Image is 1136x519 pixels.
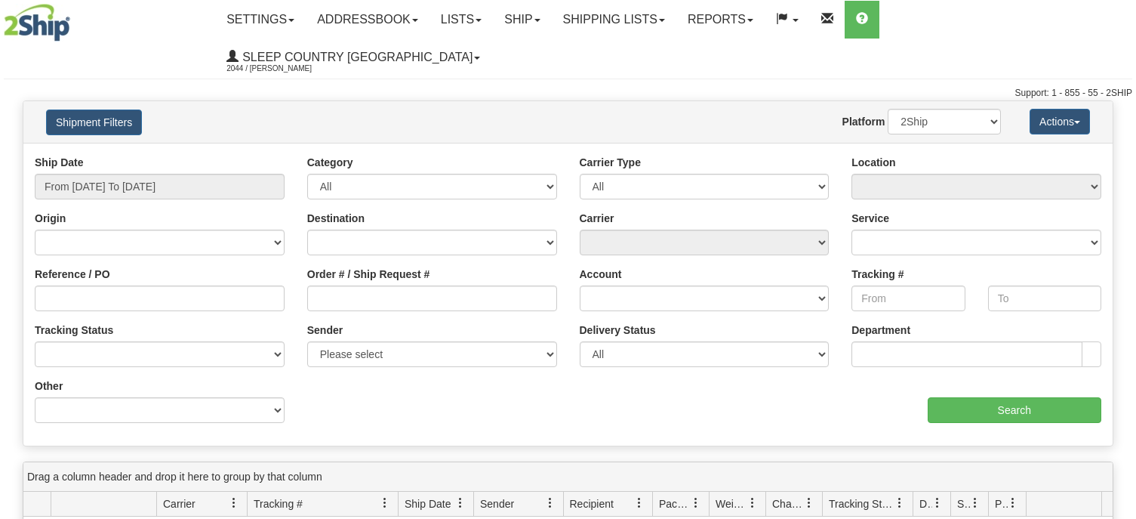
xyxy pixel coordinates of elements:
a: Packages filter column settings [683,490,709,516]
a: Addressbook [306,1,429,39]
span: Tracking # [254,496,303,511]
a: Ship [493,1,551,39]
span: Weight [716,496,747,511]
label: Carrier [580,211,614,226]
a: Ship Date filter column settings [448,490,473,516]
span: Packages [659,496,691,511]
span: Tracking Status [829,496,894,511]
a: Sender filter column settings [537,490,563,516]
a: Shipping lists [552,1,676,39]
span: 2044 / [PERSON_NAME] [226,61,340,76]
label: Location [851,155,895,170]
label: Order # / Ship Request # [307,267,430,282]
a: Tracking Status filter column settings [887,490,913,516]
label: Other [35,378,63,394]
label: Carrier Type [580,155,641,170]
input: Search [928,397,1102,423]
a: Settings [215,1,306,39]
iframe: chat widget [1101,182,1134,336]
span: Charge [772,496,804,511]
span: Sender [480,496,514,511]
a: Recipient filter column settings [626,490,652,516]
a: Sleep Country [GEOGRAPHIC_DATA] 2044 / [PERSON_NAME] [215,39,491,76]
span: Carrier [163,496,195,511]
button: Shipment Filters [46,110,142,135]
label: Service [851,211,889,226]
label: Category [307,155,353,170]
label: Sender [307,323,343,338]
label: Department [851,323,910,338]
label: Account [580,267,622,282]
label: Platform [842,114,885,129]
label: Tracking Status [35,323,113,338]
a: Pickup Status filter column settings [1000,490,1026,516]
a: Carrier filter column settings [221,490,247,516]
span: Pickup Status [995,496,1008,511]
span: Shipment Issues [957,496,970,511]
span: Delivery Status [919,496,932,511]
label: Reference / PO [35,267,110,282]
label: Ship Date [35,155,84,170]
label: Tracking # [851,267,904,282]
label: Delivery Status [580,323,656,338]
a: Charge filter column settings [796,490,822,516]
label: Destination [307,211,365,226]
a: Delivery Status filter column settings [925,490,950,516]
img: logo2044.jpg [4,4,70,42]
span: Sleep Country [GEOGRAPHIC_DATA] [239,51,473,63]
a: Lists [429,1,493,39]
div: Support: 1 - 855 - 55 - 2SHIP [4,87,1132,100]
a: Tracking # filter column settings [372,490,398,516]
input: From [851,286,965,311]
span: Recipient [570,496,614,511]
button: Actions [1030,109,1090,134]
div: grid grouping header [23,462,1113,492]
span: Ship Date [405,496,451,511]
a: Weight filter column settings [740,490,765,516]
a: Reports [676,1,765,39]
a: Shipment Issues filter column settings [962,490,988,516]
label: Origin [35,211,66,226]
input: To [988,286,1101,311]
